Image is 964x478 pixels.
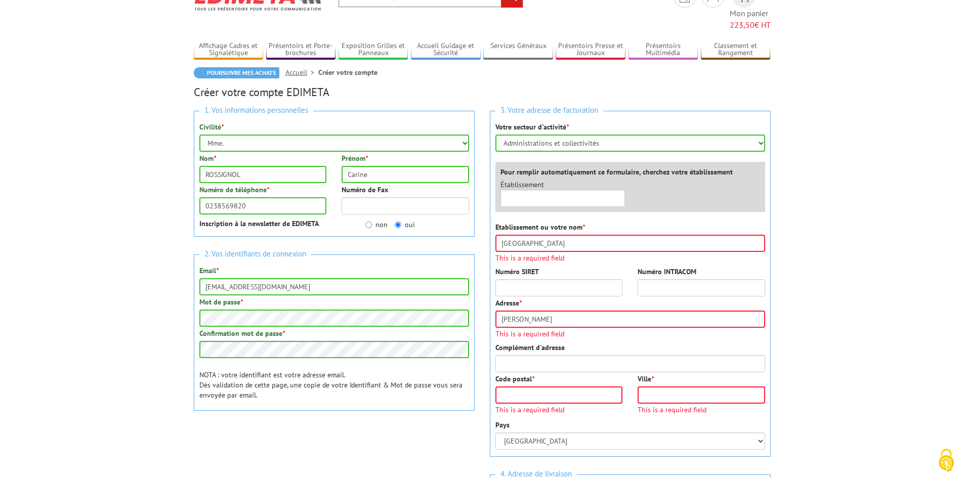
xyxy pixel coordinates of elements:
li: Créer votre compte [318,67,378,77]
h2: Créer votre compte EDIMETA [194,86,771,98]
button: Cookies (fenêtre modale) [929,444,964,478]
label: Numéro de téléphone [199,185,269,195]
label: Numéro SIRET [495,267,539,277]
strong: Inscription à la newsletter de EDIMETA [199,219,319,228]
label: Numéro INTRACOM [638,267,696,277]
label: non [365,220,388,230]
input: oui [395,222,401,228]
span: This is a required field [638,406,765,413]
a: Présentoirs et Porte-brochures [266,41,336,58]
label: Adresse [495,298,522,308]
input: non [365,222,372,228]
a: Exposition Grilles et Panneaux [339,41,408,58]
span: This is a required field [495,254,765,262]
a: Poursuivre mes achats [194,67,279,78]
label: Ville [638,374,654,384]
label: Complément d'adresse [495,342,565,353]
span: Mon panier [730,8,771,31]
span: 3. Votre adresse de facturation [495,104,603,117]
iframe: reCAPTCHA [194,428,348,468]
a: Services Généraux [483,41,553,58]
a: Accueil Guidage et Sécurité [411,41,481,58]
img: Cookies (fenêtre modale) [934,448,959,473]
a: Affichage Cadres et Signalétique [194,41,264,58]
a: Classement et Rangement [701,41,771,58]
a: Présentoirs Multimédia [628,41,698,58]
label: Civilité [199,122,224,132]
span: 1. Vos informations personnelles [199,104,313,117]
label: oui [395,220,415,230]
label: Pour remplir automatiquement ce formulaire, cherchez votre établissement [500,167,733,177]
label: Mot de passe [199,297,243,307]
div: Établissement [493,180,633,207]
p: NOTA : votre identifiant est votre adresse email. Dès validation de cette page, une copie de votr... [199,370,469,400]
span: 223,50 [730,20,755,30]
span: This is a required field [495,330,765,337]
span: This is a required field [495,406,623,413]
a: Accueil [285,68,318,77]
label: Pays [495,420,510,430]
label: Numéro de Fax [342,185,388,195]
label: Votre secteur d'activité [495,122,569,132]
span: 2. Vos identifiants de connexion [199,247,311,261]
span: € HT [730,19,771,31]
label: Confirmation mot de passe [199,328,285,338]
label: Etablissement ou votre nom [495,222,585,232]
a: Présentoirs Presse et Journaux [556,41,625,58]
label: Email [199,266,219,276]
label: Nom [199,153,216,163]
label: Prénom [342,153,368,163]
label: Code postal [495,374,534,384]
